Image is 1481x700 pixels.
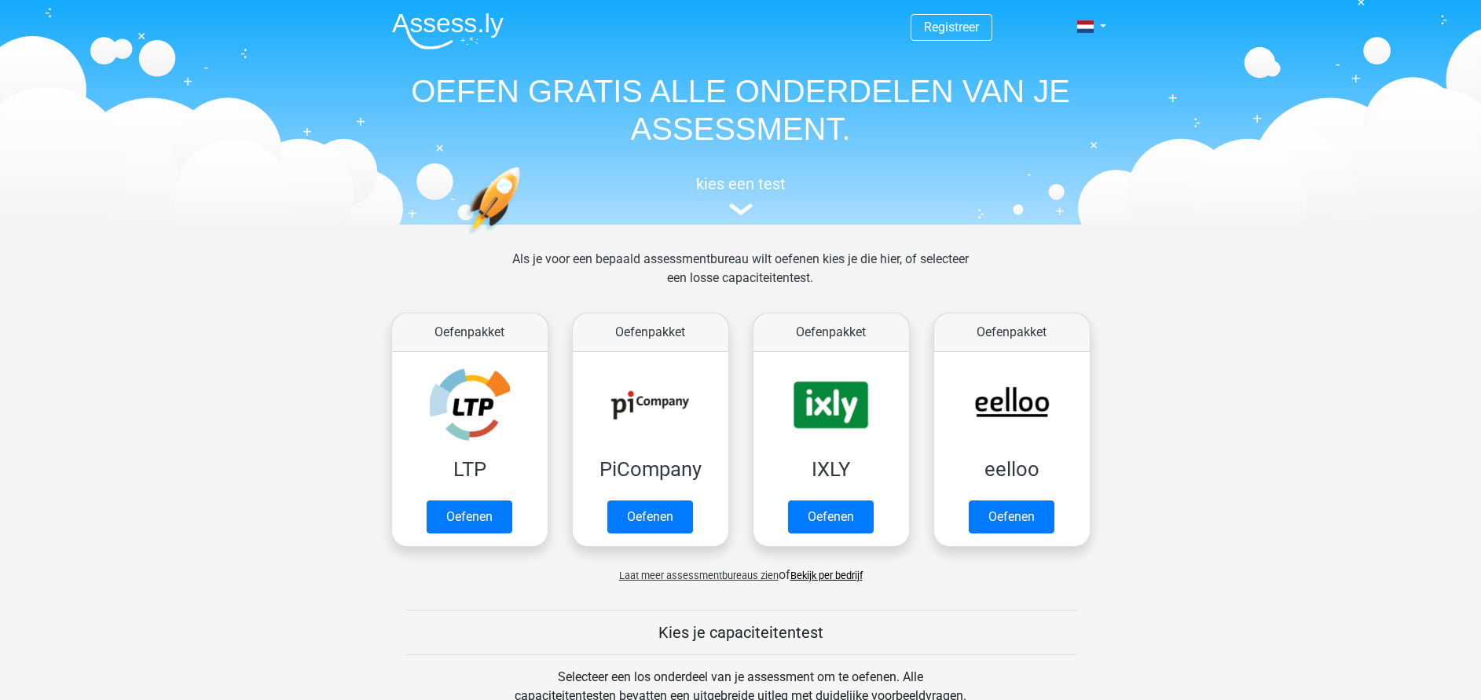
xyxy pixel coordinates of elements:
h1: OEFEN GRATIS ALLE ONDERDELEN VAN JE ASSESSMENT. [379,72,1102,148]
h5: Kies je capaciteitentest [405,623,1076,642]
div: of [379,553,1102,585]
div: Als je voor een bepaald assessmentbureau wilt oefenen kies je die hier, of selecteer een losse ca... [500,250,981,306]
a: Oefenen [969,500,1054,533]
a: Bekijk per bedrijf [790,570,863,581]
a: kies een test [379,174,1102,216]
a: Oefenen [427,500,512,533]
img: oefenen [466,167,581,309]
a: Oefenen [607,500,693,533]
a: Registreer [924,20,979,35]
img: assessment [729,203,753,215]
span: Laat meer assessmentbureaus zien [619,570,779,581]
h5: kies een test [379,174,1102,193]
a: Oefenen [788,500,874,533]
img: Assessly [392,13,504,49]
